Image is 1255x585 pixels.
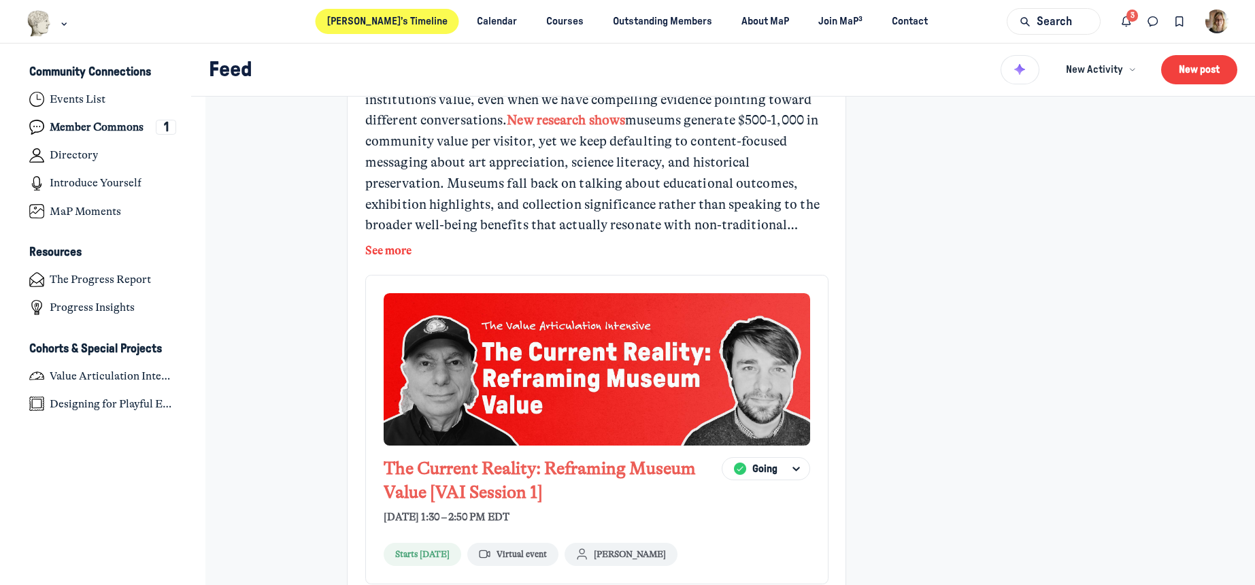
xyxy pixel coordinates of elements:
[18,87,188,112] a: Events List
[730,9,801,34] a: About MaP
[315,9,459,34] a: [PERSON_NAME]’s Timeline
[29,65,151,80] h3: Community Connections
[18,391,188,416] a: Designing for Playful Engagement
[29,342,162,356] h3: Cohorts & Special Projects
[1057,56,1144,83] button: New Activity
[507,112,625,128] a: New research shows
[722,457,810,480] button: GoingGoing
[1161,55,1237,84] button: New post
[1007,8,1101,35] button: Search
[1205,10,1229,33] button: User menu options
[50,301,135,314] h4: Progress Insights
[50,148,98,162] h4: Directory
[1066,63,1123,78] span: New Activity
[535,9,596,34] a: Courses
[18,337,188,361] button: Cohorts & Special ProjectsCollapse space
[18,199,188,224] a: MaP Moments
[50,93,105,106] h4: Events List
[1114,8,1140,35] button: Notifications
[880,9,940,34] a: Contact
[50,397,176,411] h4: Designing for Playful Engagement
[18,241,188,265] button: ResourcesCollapse space
[209,57,989,82] h1: Feed
[365,242,412,260] button: See more
[191,44,1255,97] header: Page Header
[50,176,141,190] h4: Introduce Yourself
[384,510,509,525] span: [DATE] 1:30 – 2:50 PM EDT
[18,171,188,196] a: Introduce Yourself
[384,293,810,446] img: post cover image
[1166,8,1192,35] button: Bookmarks
[18,267,188,292] a: The Progress Report
[27,9,71,38] button: Museums as Progress logo
[29,246,82,260] h3: Resources
[1001,55,1039,85] button: Summarize
[384,457,722,504] a: The Current Reality: Reframing Museum Value [VAI Session 1]
[497,548,547,560] span: Virtual event
[156,120,176,135] div: 1
[18,363,188,388] a: Value Articulation Intensive (Cultural Leadership Lab)
[734,463,746,475] img: Going
[18,115,188,140] a: Member Commons1
[594,548,666,560] span: [PERSON_NAME]
[465,9,529,34] a: Calendar
[752,462,777,477] span: Going
[18,143,188,168] a: Directory
[807,9,875,34] a: Join MaP³
[1001,52,1039,87] button: Summarize
[50,120,144,134] h4: Member Commons
[50,369,176,383] h4: Value Articulation Intensive (Cultural Leadership Lab)
[18,61,188,84] button: Community ConnectionsCollapse space
[18,295,188,320] a: Progress Insights
[27,10,52,37] img: Museums as Progress logo
[365,69,829,236] div: Many museum leaders retreat to familiar territory when talking about their institution’s value, e...
[601,9,724,34] a: Outstanding Members
[1140,8,1167,35] button: Direct messages
[395,548,450,560] span: Starts [DATE]
[50,205,121,218] h4: MaP Moments
[50,273,151,286] h4: The Progress Report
